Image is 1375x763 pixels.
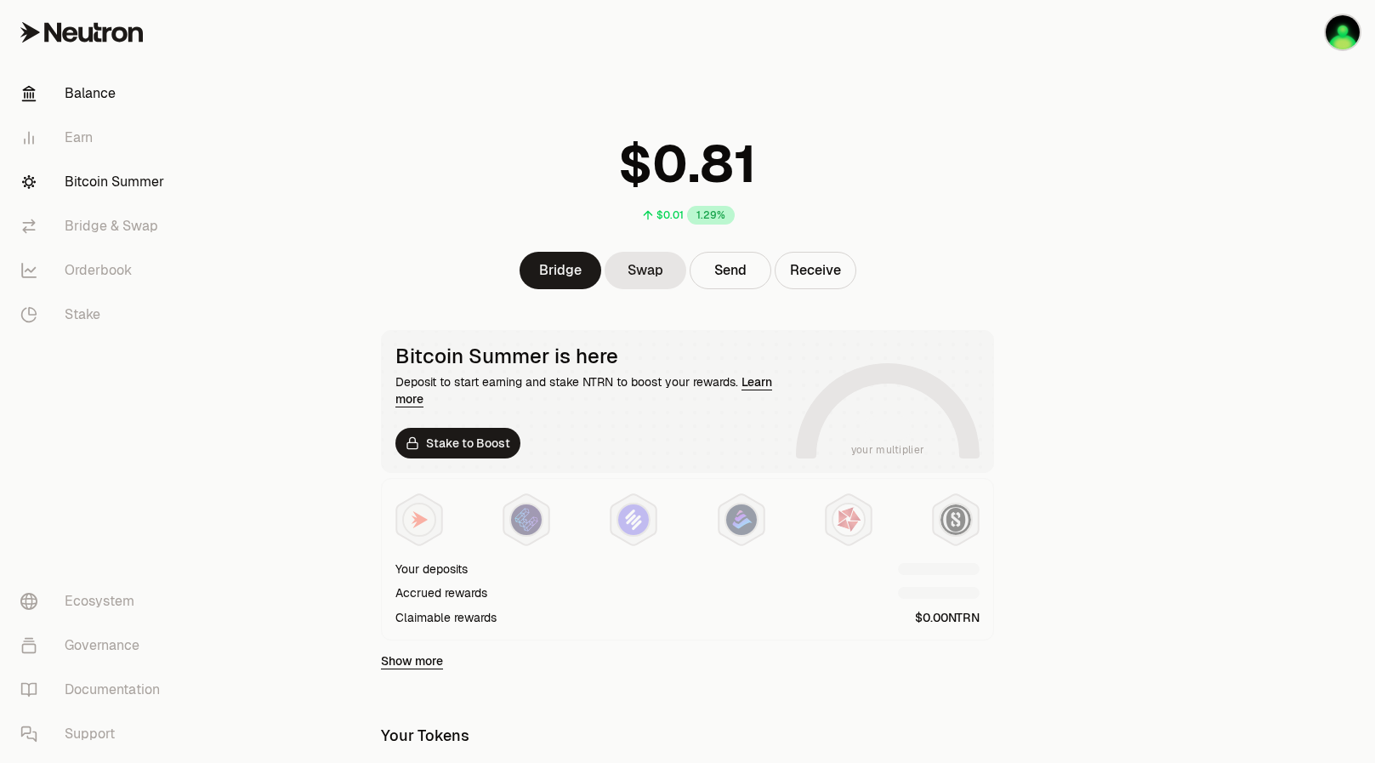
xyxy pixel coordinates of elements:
[851,441,925,458] span: your multiplier
[7,293,184,337] a: Stake
[726,504,757,535] img: Bedrock Diamonds
[395,609,497,626] div: Claimable rewards
[775,252,856,289] button: Receive
[618,504,649,535] img: Solv Points
[395,584,487,601] div: Accrued rewards
[687,206,735,225] div: 1.29%
[404,504,435,535] img: NTRN
[833,504,864,535] img: Mars Fragments
[520,252,601,289] a: Bridge
[1326,15,1360,49] img: KO
[7,204,184,248] a: Bridge & Swap
[7,712,184,756] a: Support
[395,428,520,458] a: Stake to Boost
[7,579,184,623] a: Ecosystem
[395,373,789,407] div: Deposit to start earning and stake NTRN to boost your rewards.
[605,252,686,289] a: Swap
[511,504,542,535] img: EtherFi Points
[7,623,184,668] a: Governance
[381,724,469,748] div: Your Tokens
[395,561,468,578] div: Your deposits
[690,252,771,289] button: Send
[7,668,184,712] a: Documentation
[7,71,184,116] a: Balance
[940,504,971,535] img: Structured Points
[7,248,184,293] a: Orderbook
[7,160,184,204] a: Bitcoin Summer
[656,208,684,222] div: $0.01
[7,116,184,160] a: Earn
[381,652,443,669] a: Show more
[395,344,789,368] div: Bitcoin Summer is here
